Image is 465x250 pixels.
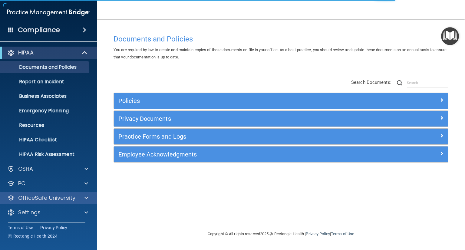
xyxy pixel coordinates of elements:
div: Copyright © All rights reserved 2025 @ Rectangle Health | | [170,224,391,244]
img: ic-search.3b580494.png [397,80,402,86]
h5: Practice Forms and Logs [118,133,360,140]
p: HIPAA Checklist [4,137,87,143]
iframe: Drift Widget Chat Controller [361,207,458,231]
a: Practice Forms and Logs [118,132,444,141]
p: Settings [18,209,41,216]
span: You are required by law to create and maintain copies of these documents on file in your office. ... [114,48,447,59]
p: Documents and Policies [4,64,87,70]
p: PCI [18,180,27,187]
h4: Documents and Policies [114,35,448,43]
p: Report an Incident [4,79,87,85]
a: HIPAA [7,49,88,56]
a: Privacy Documents [118,114,444,123]
a: Employee Acknowledgments [118,150,444,159]
img: PMB logo [7,6,90,18]
h4: Compliance [18,26,60,34]
span: Search Documents: [351,80,391,85]
p: OSHA [18,165,33,173]
p: HIPAA Risk Assessment [4,151,87,157]
a: Settings [7,209,88,216]
a: Privacy Policy [40,225,68,231]
a: OfficeSafe University [7,194,88,202]
a: Terms of Use [331,232,354,236]
button: Open Resource Center [441,27,459,45]
a: Privacy Policy [306,232,330,236]
p: Business Associates [4,93,87,99]
h5: Privacy Documents [118,115,360,122]
p: Resources [4,122,87,128]
p: OfficeSafe University [18,194,75,202]
a: Policies [118,96,444,106]
a: OSHA [7,165,88,173]
p: HIPAA [18,49,34,56]
span: Ⓒ Rectangle Health 2024 [8,233,58,239]
input: Search [407,78,448,87]
h5: Policies [118,97,360,104]
h5: Employee Acknowledgments [118,151,360,158]
a: PCI [7,180,88,187]
p: Emergency Planning [4,108,87,114]
a: Terms of Use [8,225,33,231]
